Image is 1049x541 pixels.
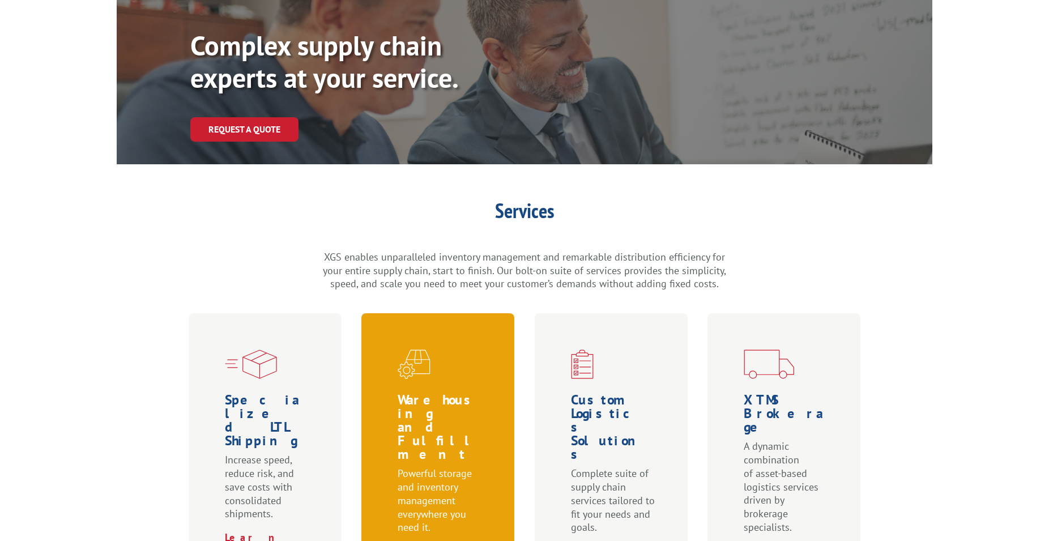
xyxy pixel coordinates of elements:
[321,201,728,227] h1: Services
[744,393,829,440] h1: XTMS Brokerage
[225,350,277,379] img: xgs-icon-specialized-ltl-red
[321,250,728,291] p: XGS enables unparalleled inventory management and remarkable distribution efficiency for your ent...
[190,117,299,142] a: Request a Quote
[398,350,430,379] img: xgs-icon-warehouseing-cutting-fulfillment-red
[225,453,310,531] p: Increase speed, reduce risk, and save costs with consolidated shipments.
[225,393,310,453] h1: Specialized LTL Shipping
[571,350,594,379] img: xgs-icon-custom-logistics-solutions-red
[398,393,483,467] h1: Warehousing and Fulfillment
[190,29,530,95] p: Complex supply chain experts at your service.
[571,393,656,467] h1: Custom Logistics Solutions
[744,350,794,379] img: xgs-icon-transportation-forms-red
